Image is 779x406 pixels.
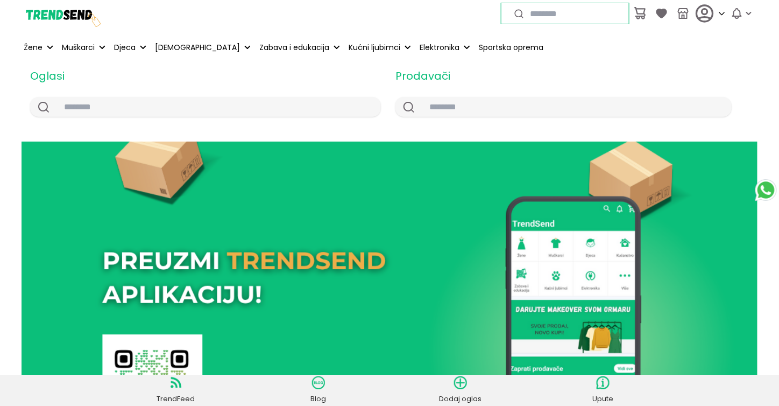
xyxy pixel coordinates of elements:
p: Zabava i edukacija [259,42,329,53]
a: TrendFeed [152,376,200,404]
button: [DEMOGRAPHIC_DATA] [153,36,253,59]
button: Djeca [112,36,148,59]
p: Dodaj oglas [436,394,485,404]
p: Muškarci [62,42,95,53]
p: Kućni ljubimci [349,42,400,53]
p: [DEMOGRAPHIC_DATA] [155,42,240,53]
h2: Oglasi [30,68,381,84]
a: Sportska oprema [477,36,546,59]
p: Elektronika [420,42,459,53]
button: Zabava i edukacija [257,36,342,59]
h2: Prodavači [395,68,732,84]
a: Upute [579,376,627,404]
button: Elektronika [417,36,472,59]
button: Žene [22,36,55,59]
button: Muškarci [60,36,108,59]
p: Žene [24,42,43,53]
p: TrendFeed [152,394,200,404]
p: Upute [579,394,627,404]
a: Dodaj oglas [436,376,485,404]
a: Blog [294,376,343,404]
p: Blog [294,394,343,404]
p: Djeca [114,42,136,53]
button: Kućni ljubimci [346,36,413,59]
